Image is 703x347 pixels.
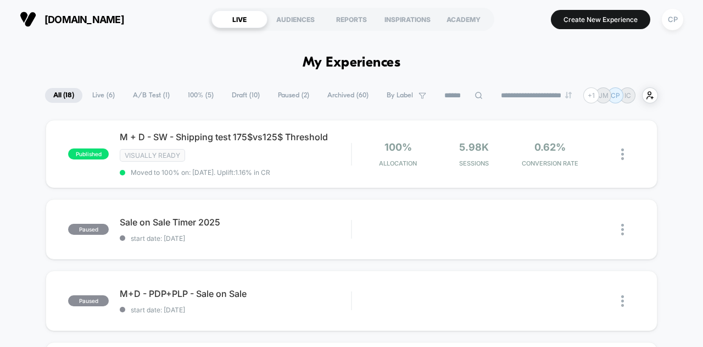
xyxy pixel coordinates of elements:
[624,91,631,100] p: IC
[120,306,351,314] span: start date: [DATE]
[384,141,412,153] span: 100%
[659,8,687,31] button: CP
[270,88,317,103] span: Paused ( 2 )
[120,288,351,299] span: M+D - PDP+PLP - Sale on Sale
[611,91,620,100] p: CP
[459,141,489,153] span: 5.98k
[44,14,124,25] span: [DOMAIN_NAME]
[379,159,417,167] span: Allocation
[125,88,178,103] span: A/B Test ( 1 )
[16,10,127,28] button: [DOMAIN_NAME]
[599,91,609,100] p: JM
[84,88,123,103] span: Live ( 6 )
[20,11,36,27] img: Visually logo
[621,295,624,307] img: close
[436,10,492,28] div: ACADEMY
[534,141,566,153] span: 0.62%
[224,88,268,103] span: Draft ( 10 )
[120,131,351,142] span: M + D - SW - Shipping test 175$vs125$ Threshold
[583,87,599,103] div: + 1
[68,224,109,235] span: paused
[387,91,413,100] span: By Label
[180,88,222,103] span: 100% ( 5 )
[267,10,323,28] div: AUDIENCES
[211,10,267,28] div: LIVE
[323,10,380,28] div: REPORTS
[319,88,377,103] span: Archived ( 60 )
[120,149,185,162] span: Visually ready
[120,217,351,228] span: Sale on Sale Timer 2025
[439,159,509,167] span: Sessions
[662,9,683,30] div: CP
[551,10,650,29] button: Create New Experience
[68,148,109,159] span: published
[68,295,109,306] span: paused
[120,234,351,243] span: start date: [DATE]
[45,88,82,103] span: All ( 18 )
[565,92,572,98] img: end
[380,10,436,28] div: INSPIRATIONS
[515,159,585,167] span: CONVERSION RATE
[303,55,401,71] h1: My Experiences
[621,148,624,160] img: close
[621,224,624,235] img: close
[131,168,270,177] span: Moved to 100% on: [DATE] . Uplift: 1.16% in CR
